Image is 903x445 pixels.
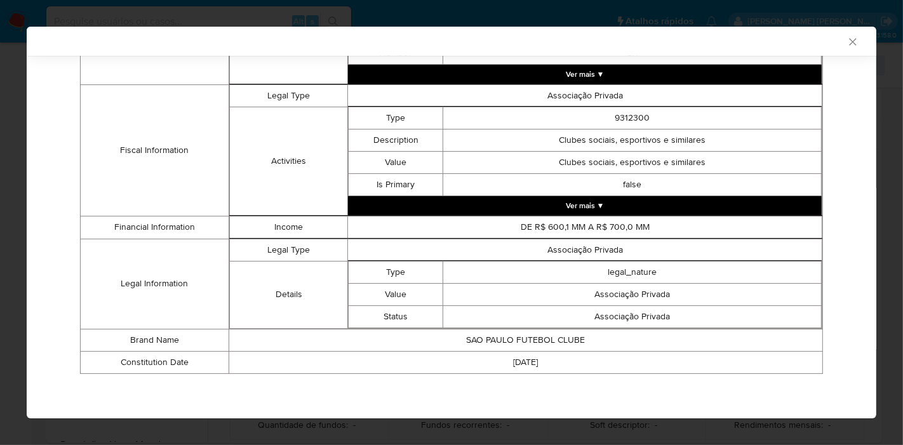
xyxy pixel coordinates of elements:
[349,173,443,196] td: Is Primary
[349,283,443,305] td: Value
[81,351,229,373] td: Constitution Date
[229,84,348,107] td: Legal Type
[349,107,443,129] td: Type
[349,129,443,151] td: Description
[846,36,858,47] button: Fechar a janela
[81,216,229,239] td: Financial Information
[349,151,443,173] td: Value
[443,107,822,129] td: 9312300
[81,84,229,216] td: Fiscal Information
[443,173,822,196] td: false
[27,27,876,418] div: closure-recommendation-modal
[229,216,348,238] td: Income
[229,351,822,373] td: [DATE]
[229,239,348,261] td: Legal Type
[349,261,443,283] td: Type
[349,305,443,328] td: Status
[443,305,822,328] td: Associação Privada
[229,107,348,215] td: Activities
[443,261,822,283] td: legal_nature
[229,261,348,328] td: Details
[443,151,822,173] td: Clubes sociais, esportivos e similares
[348,84,822,107] td: Associação Privada
[348,216,822,238] td: DE R$ 600,1 MM A R$ 700,0 MM
[81,329,229,351] td: Brand Name
[348,196,822,215] button: Expand array
[81,239,229,329] td: Legal Information
[443,283,822,305] td: Associação Privada
[443,129,822,151] td: Clubes sociais, esportivos e similares
[348,239,822,261] td: Associação Privada
[229,329,822,351] td: SAO PAULO FUTEBOL CLUBE
[348,65,822,84] button: Expand array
